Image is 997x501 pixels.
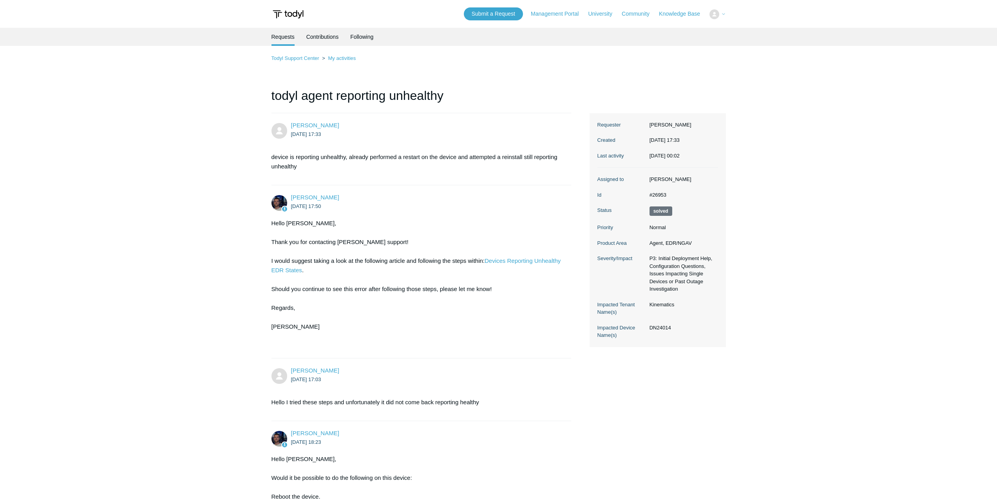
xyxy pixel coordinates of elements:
[597,206,646,214] dt: Status
[291,131,321,137] time: 2025-08-01T17:33:10Z
[597,121,646,129] dt: Requester
[271,55,319,61] a: Todyl Support Center
[291,367,339,374] span: Rolando Tamayo
[650,153,680,159] time: 2025-08-28T00:02:11+00:00
[597,175,646,183] dt: Assigned to
[597,239,646,247] dt: Product Area
[291,194,339,201] a: [PERSON_NAME]
[291,203,321,209] time: 2025-08-01T17:50:42Z
[646,301,718,309] dd: Kinematics
[650,206,672,216] span: This request has been solved
[646,121,718,129] dd: [PERSON_NAME]
[622,10,657,18] a: Community
[646,239,718,247] dd: Agent, EDR/NGAV
[531,10,586,18] a: Management Portal
[291,430,339,436] span: Connor Davis
[588,10,620,18] a: University
[646,255,718,293] dd: P3: Initial Deployment Help, Configuration Questions, Issues Impacting Single Devices or Past Out...
[271,7,305,22] img: Todyl Support Center Help Center home page
[646,324,718,332] dd: DN24014
[597,255,646,262] dt: Severity/Impact
[597,301,646,316] dt: Impacted Tenant Name(s)
[271,219,564,350] div: Hello [PERSON_NAME], Thank you for contacting [PERSON_NAME] support! I would suggest taking a loo...
[597,191,646,199] dt: Id
[650,137,680,143] time: 2025-08-01T17:33:10+00:00
[597,224,646,232] dt: Priority
[271,86,572,113] h1: todyl agent reporting unhealthy
[271,398,564,407] p: Hello I tried these steps and unfortunately it did not come back reporting healthy
[328,55,356,61] a: My activities
[646,191,718,199] dd: #26953
[271,152,564,171] p: device is reporting unhealthy, already performed a restart on the device and attempted a reinstal...
[646,224,718,232] dd: Normal
[597,324,646,339] dt: Impacted Device Name(s)
[659,10,708,18] a: Knowledge Base
[291,367,339,374] a: [PERSON_NAME]
[291,122,339,128] a: [PERSON_NAME]
[291,194,339,201] span: Connor Davis
[464,7,523,20] a: Submit a Request
[320,55,356,61] li: My activities
[271,28,295,46] li: Requests
[271,55,321,61] li: Todyl Support Center
[350,28,373,46] a: Following
[306,28,339,46] a: Contributions
[646,175,718,183] dd: [PERSON_NAME]
[597,152,646,160] dt: Last activity
[271,257,561,273] a: Devices Reporting Unhealthy EDR States
[597,136,646,144] dt: Created
[291,122,339,128] span: Rolando Tamayo
[291,376,321,382] time: 2025-08-20T17:03:09Z
[291,439,321,445] time: 2025-08-20T18:23:11Z
[291,430,339,436] a: [PERSON_NAME]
